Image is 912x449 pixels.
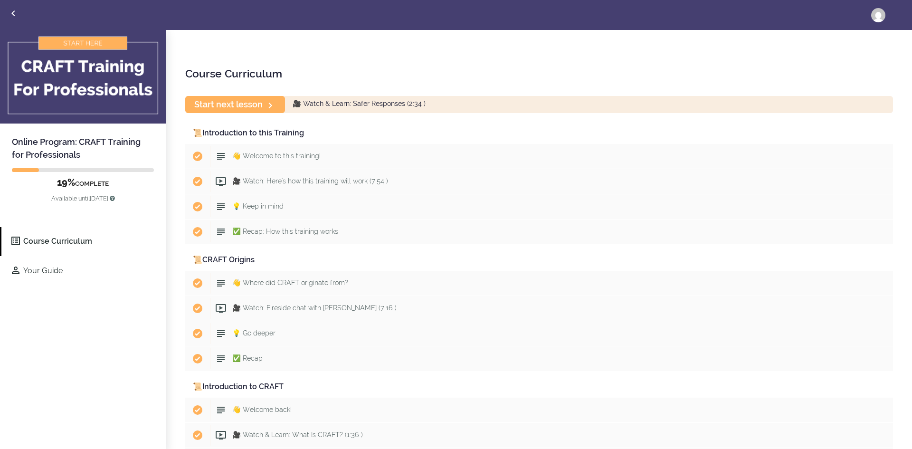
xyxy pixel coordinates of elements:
[185,346,893,371] a: Completed item ✅ Recap
[90,195,108,202] span: [DATE]
[185,321,893,346] a: Completed item 💡 Go deeper
[185,271,210,296] span: Completed item
[12,177,154,203] div: COMPLETE
[185,96,285,113] a: Start next lesson
[185,144,893,169] a: Completed item 👋 Welcome to this training!
[232,406,292,413] span: 👋 Welcome back!
[293,100,426,108] span: 🎥 Watch & Learn: Safer Responses (2:34 )
[185,271,893,296] a: Completed item 👋 Where did CRAFT originate from?
[232,354,263,362] span: ✅ Recap
[185,144,210,169] span: Completed item
[232,228,338,235] span: ✅ Recap: How this training works
[232,152,321,160] span: 👋 Welcome to this training!
[185,376,893,398] div: 📜Introduction to CRAFT
[8,8,19,19] svg: Back to courses
[232,279,348,287] span: 👋 Where did CRAFT originate from?
[12,189,154,203] p: Available until
[232,304,397,312] span: 🎥 Watch: Fireside chat with [PERSON_NAME] (7:16 )
[1,227,166,256] a: Course Curriculum
[232,202,284,210] span: 💡 Keep in mind
[185,423,210,448] span: Completed item
[185,346,210,371] span: Completed item
[57,177,75,188] span: 19%
[185,398,210,422] span: Completed item
[185,398,893,422] a: Completed item 👋 Welcome back!
[0,0,26,29] a: Back to courses
[185,194,893,219] a: Completed item 💡 Keep in mind
[185,249,893,271] div: 📜CRAFT Origins
[185,296,893,321] a: Completed item 🎥 Watch: Fireside chat with [PERSON_NAME] (7:16 )
[185,220,210,244] span: Completed item
[232,431,363,439] span: 🎥 Watch & Learn: What Is CRAFT? (1:36 )
[232,177,388,185] span: 🎥 Watch: Here's how this training will work (7:54 )
[185,296,210,321] span: Completed item
[1,257,166,286] a: Your Guide
[871,8,885,22] img: graham.pergande@nyulangone.org
[232,329,275,337] span: 💡 Go deeper
[185,423,893,448] a: Completed item 🎥 Watch & Learn: What Is CRAFT? (1:36 )
[185,66,893,82] h2: Course Curriculum
[185,220,893,244] a: Completed item ✅ Recap: How this training works
[185,169,893,194] a: Completed item 🎥 Watch: Here's how this training will work (7:54 )
[185,194,210,219] span: Completed item
[185,123,893,144] div: 📜Introduction to this Training
[185,169,210,194] span: Completed item
[185,321,210,346] span: Completed item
